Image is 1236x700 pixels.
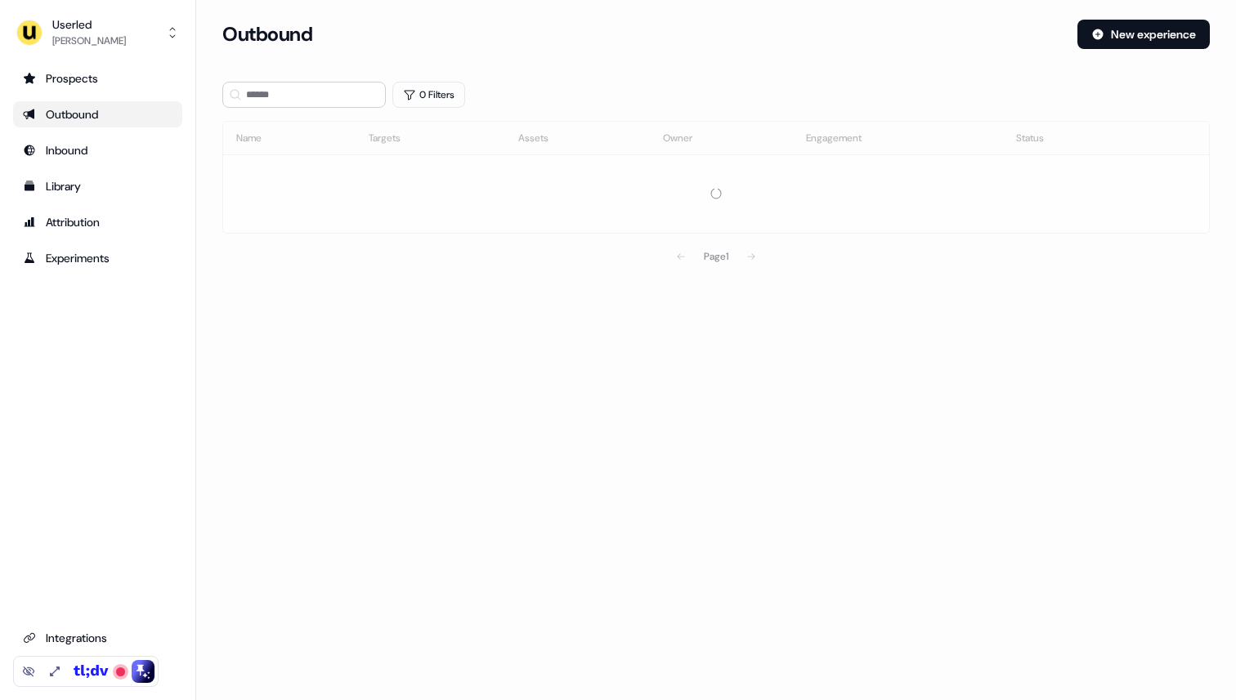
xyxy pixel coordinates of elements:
button: 0 Filters [392,82,465,108]
div: Experiments [23,250,172,266]
button: Userled[PERSON_NAME] [13,13,182,52]
a: Go to integrations [13,625,182,651]
div: Integrations [23,630,172,646]
a: Go to prospects [13,65,182,91]
a: Go to attribution [13,209,182,235]
div: Userled [52,16,126,33]
a: Go to outbound experience [13,101,182,127]
div: Attribution [23,214,172,230]
a: Go to experiments [13,245,182,271]
div: Prospects [23,70,172,87]
div: Outbound [23,106,172,123]
div: [PERSON_NAME] [52,33,126,49]
a: Go to Inbound [13,137,182,163]
a: Go to templates [13,173,182,199]
button: New experience [1077,20,1210,49]
div: Inbound [23,142,172,158]
div: Library [23,178,172,194]
h3: Outbound [222,22,312,47]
